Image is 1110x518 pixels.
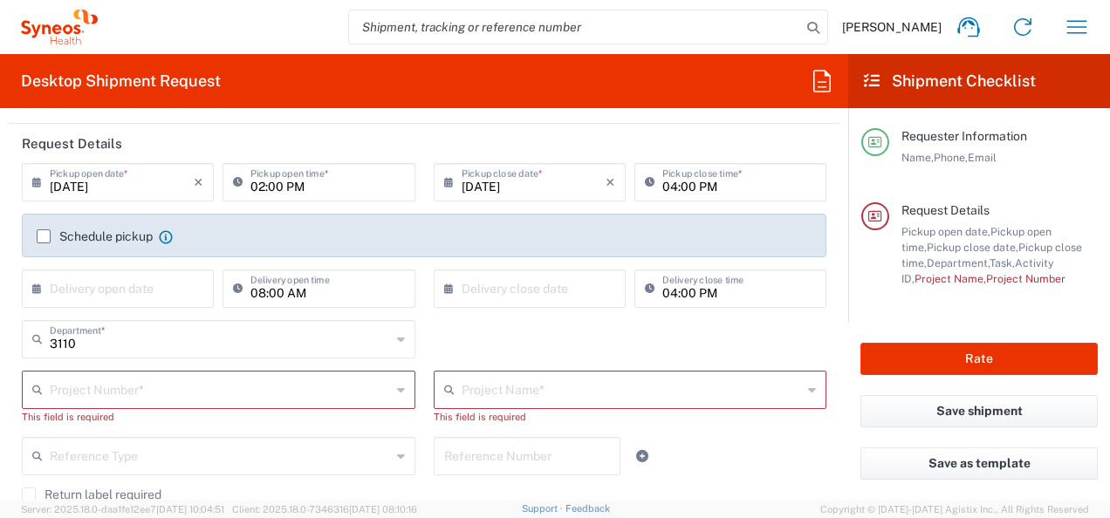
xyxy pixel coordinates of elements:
[860,343,1098,375] button: Rate
[22,409,415,425] div: This field is required
[901,203,990,217] span: Request Details
[22,487,161,501] label: Return label required
[934,151,968,164] span: Phone,
[901,129,1027,143] span: Requester Information
[927,256,990,269] span: Department,
[194,168,203,196] i: ×
[820,501,1089,517] span: Copyright © [DATE]-[DATE] Agistix Inc., All Rights Reserved
[349,504,417,515] span: [DATE] 08:10:16
[860,447,1098,480] button: Save as template
[232,504,417,515] span: Client: 2025.18.0-7346316
[156,504,224,515] span: [DATE] 10:04:51
[901,151,934,164] span: Name,
[990,256,1015,269] span: Task,
[901,225,990,238] span: Pickup open date,
[37,229,153,243] label: Schedule pickup
[434,409,827,425] div: This field is required
[842,19,942,35] span: [PERSON_NAME]
[860,395,1098,427] button: Save shipment
[606,168,615,196] i: ×
[21,71,221,92] h2: Desktop Shipment Request
[927,241,1018,254] span: Pickup close date,
[630,444,654,468] a: Add Reference
[22,135,122,153] h2: Request Details
[864,71,1036,92] h2: Shipment Checklist
[565,503,610,514] a: Feedback
[522,503,565,514] a: Support
[349,10,801,44] input: Shipment, tracking or reference number
[21,504,224,515] span: Server: 2025.18.0-daa1fe12ee7
[968,151,997,164] span: Email
[915,272,986,285] span: Project Name,
[986,272,1065,285] span: Project Number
